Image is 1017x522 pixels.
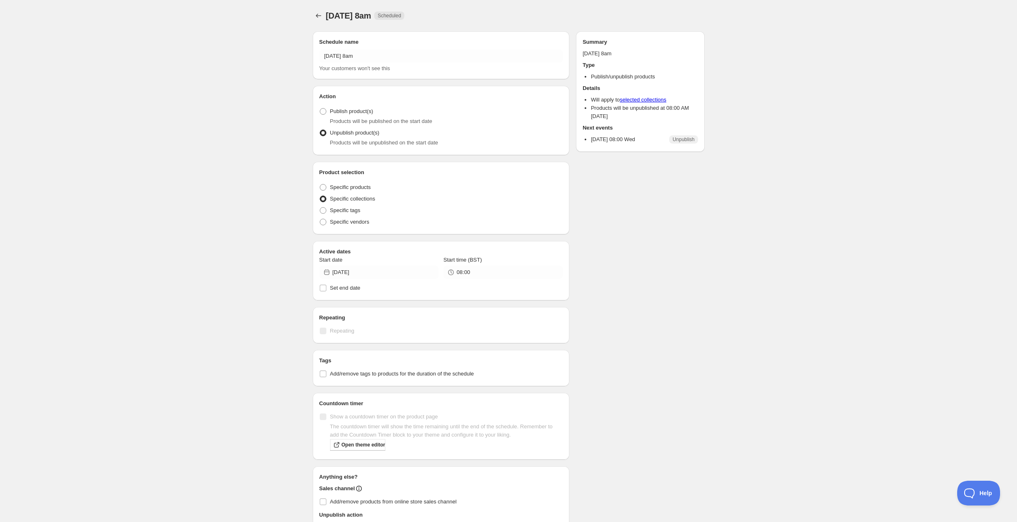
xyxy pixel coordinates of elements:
[330,219,369,225] span: Specific vendors
[330,207,361,213] span: Specific tags
[330,439,385,451] a: Open theme editor
[319,257,342,263] span: Start date
[319,65,390,71] span: Your customers won't see this
[330,139,438,146] span: Products will be unpublished on the start date
[330,108,373,114] span: Publish product(s)
[319,399,563,408] h2: Countdown timer
[583,84,698,92] h2: Details
[957,481,1000,505] iframe: Toggle Customer Support
[591,135,635,144] p: [DATE] 08:00 Wed
[583,38,698,46] h2: Summary
[319,484,355,493] h2: Sales channel
[591,96,698,104] li: Will apply to
[330,130,380,136] span: Unpublish product(s)
[330,196,375,202] span: Specific collections
[319,168,563,177] h2: Product selection
[330,413,438,420] span: Show a countdown timer on the product page
[591,73,698,81] li: Publish/unpublish products
[583,50,698,58] p: [DATE] 8am
[319,248,563,256] h2: Active dates
[319,92,563,101] h2: Action
[330,498,457,505] span: Add/remove products from online store sales channel
[319,511,363,519] h2: Unpublish action
[583,61,698,69] h2: Type
[330,423,563,439] p: The countdown timer will show the time remaining until the end of the schedule. Remember to add t...
[330,118,432,124] span: Products will be published on the start date
[326,11,371,20] span: [DATE] 8am
[620,97,666,103] a: selected collections
[330,285,361,291] span: Set end date
[319,38,563,46] h2: Schedule name
[583,124,698,132] h2: Next events
[319,473,563,481] h2: Anything else?
[378,12,401,19] span: Scheduled
[330,184,371,190] span: Specific products
[330,328,354,334] span: Repeating
[313,10,324,21] button: Schedules
[330,371,474,377] span: Add/remove tags to products for the duration of the schedule
[591,104,698,120] li: Products will be unpublished at 08:00 AM [DATE]
[672,136,694,143] span: Unpublish
[319,314,563,322] h2: Repeating
[319,357,563,365] h2: Tags
[444,257,482,263] span: Start time (BST)
[342,442,385,448] span: Open theme editor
